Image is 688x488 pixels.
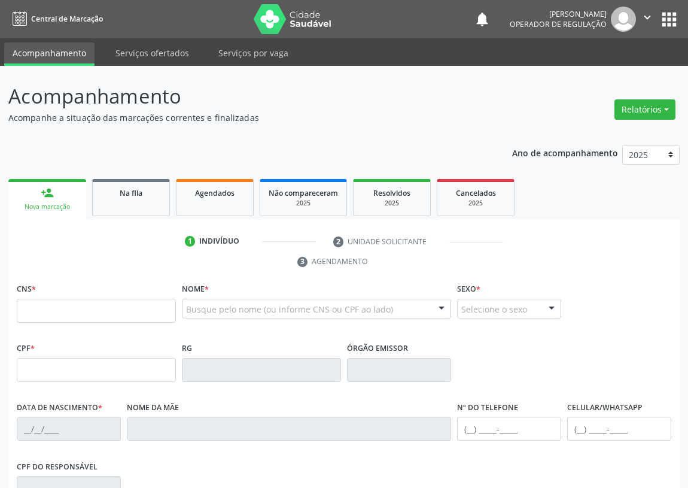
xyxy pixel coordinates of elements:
div: 1 [185,236,196,247]
label: CPF [17,340,35,358]
span: Operador de regulação [510,19,607,29]
div: Indivíduo [199,236,239,247]
p: Acompanhamento [8,81,478,111]
label: Data de nascimento [17,399,102,417]
span: Busque pelo nome (ou informe CNS ou CPF ao lado) [186,303,393,316]
div: 2025 [269,199,338,208]
span: Agendados [195,188,235,198]
p: Ano de acompanhamento [512,145,618,160]
img: img [611,7,636,32]
p: Acompanhe a situação das marcações correntes e finalizadas [8,111,478,124]
a: Central de Marcação [8,9,103,29]
div: person_add [41,186,54,199]
div: [PERSON_NAME] [510,9,607,19]
div: 2025 [446,199,506,208]
a: Serviços por vaga [210,43,297,63]
div: 2025 [362,199,422,208]
button: notifications [474,11,491,28]
span: Cancelados [456,188,496,198]
button: Relatórios [614,99,675,120]
input: (__) _____-_____ [567,417,671,441]
div: Nova marcação [17,202,78,211]
label: Celular/WhatsApp [567,399,643,417]
label: Órgão emissor [347,340,408,358]
a: Serviços ofertados [107,43,197,63]
label: Nome [182,280,209,299]
input: (__) _____-_____ [457,417,561,441]
i:  [641,11,654,24]
span: Central de Marcação [31,14,103,24]
label: Nº do Telefone [457,399,518,417]
label: CNS [17,280,36,299]
span: Selecione o sexo [461,303,527,316]
span: Não compareceram [269,188,338,198]
button:  [636,7,659,32]
label: CPF do responsável [17,457,98,476]
label: Sexo [457,280,480,299]
button: apps [659,9,680,30]
a: Acompanhamento [4,43,95,66]
span: Na fila [120,188,142,198]
input: __/__/____ [17,417,121,441]
label: Nome da mãe [127,399,179,417]
span: Resolvidos [373,188,410,198]
label: RG [182,340,192,358]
